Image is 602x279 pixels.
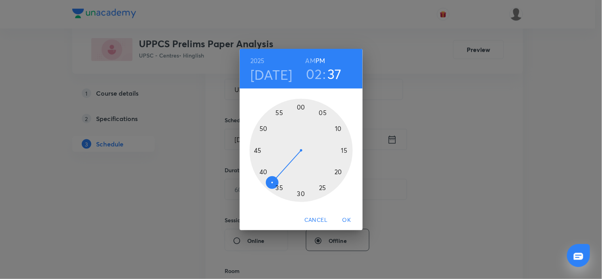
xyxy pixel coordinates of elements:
button: 02 [306,65,322,82]
span: OK [337,215,356,225]
button: AM [306,55,315,66]
button: [DATE] [250,66,292,83]
button: Cancel [301,213,331,227]
button: PM [315,55,325,66]
button: 37 [328,65,342,82]
span: Cancel [304,215,327,225]
button: 2025 [250,55,265,66]
button: OK [334,213,360,227]
h3: : [323,65,326,82]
